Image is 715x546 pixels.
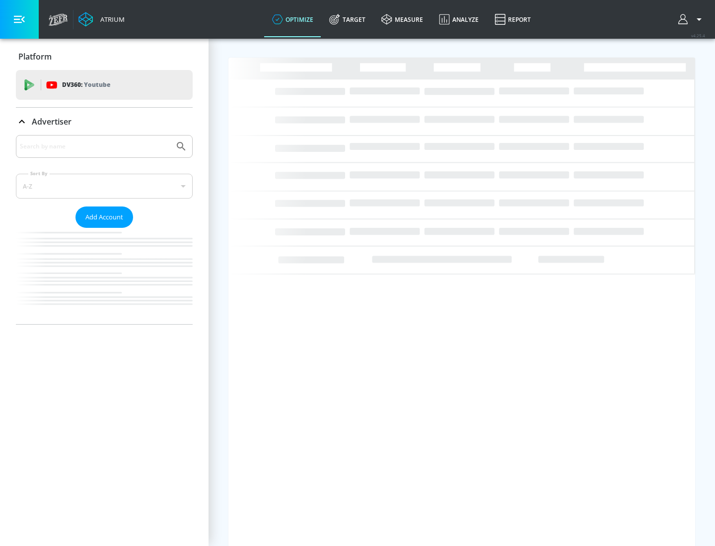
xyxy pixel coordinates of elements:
a: Target [321,1,373,37]
a: optimize [264,1,321,37]
p: Platform [18,51,52,62]
div: DV360: Youtube [16,70,193,100]
a: Report [487,1,539,37]
div: Atrium [96,15,125,24]
a: measure [373,1,431,37]
span: v 4.25.4 [691,33,705,38]
input: Search by name [20,140,170,153]
p: Youtube [84,79,110,90]
span: Add Account [85,211,123,223]
a: Atrium [78,12,125,27]
p: Advertiser [32,116,71,127]
div: A-Z [16,174,193,199]
div: Platform [16,43,193,70]
label: Sort By [28,170,50,177]
p: DV360: [62,79,110,90]
a: Analyze [431,1,487,37]
div: Advertiser [16,108,193,136]
nav: list of Advertiser [16,228,193,324]
button: Add Account [75,206,133,228]
div: Advertiser [16,135,193,324]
